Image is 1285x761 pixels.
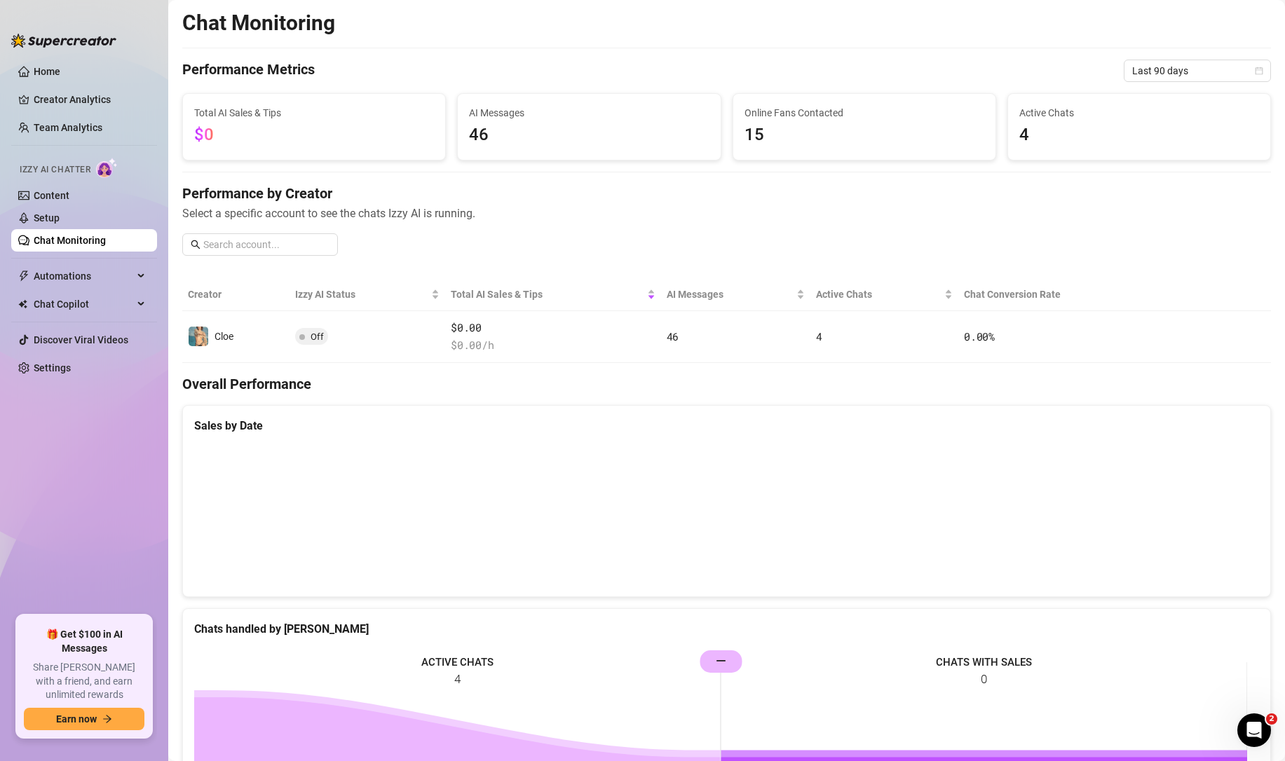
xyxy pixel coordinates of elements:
span: Cloe [215,331,233,342]
span: $0.00 [451,320,655,336]
span: Active Chats [1019,105,1259,121]
span: 0.00 % [964,329,995,343]
span: thunderbolt [18,270,29,282]
a: Setup [34,212,60,224]
span: Chat Copilot [34,293,133,315]
span: 4 [1019,122,1259,149]
span: Total AI Sales & Tips [451,287,644,302]
span: Online Fans Contacted [745,105,984,121]
img: logo-BBDzfeDw.svg [11,34,116,48]
iframe: Intercom live chat [1237,713,1271,747]
img: AI Chatter [96,158,118,178]
th: Total AI Sales & Tips [445,278,660,311]
span: AI Messages [469,105,709,121]
span: search [191,240,200,249]
span: 15 [745,122,984,149]
th: Izzy AI Status [290,278,446,311]
span: $ 0.00 /h [451,337,655,354]
span: 46 [469,122,709,149]
h4: Overall Performance [182,374,1271,394]
span: $0 [194,125,214,144]
th: AI Messages [661,278,810,311]
div: Chats handled by [PERSON_NAME] [194,620,1259,638]
a: Chat Monitoring [34,235,106,246]
input: Search account... [203,237,329,252]
h4: Performance Metrics [182,60,315,82]
h2: Chat Monitoring [182,10,335,36]
a: Discover Viral Videos [34,334,128,345]
a: Creator Analytics [34,88,146,111]
a: Team Analytics [34,122,102,133]
div: Sales by Date [194,417,1259,434]
th: Creator [182,278,290,311]
img: Chat Copilot [18,299,27,309]
span: Last 90 days [1132,60,1263,81]
span: 🎁 Get $100 in AI Messages [24,628,144,655]
a: Home [34,66,60,77]
span: Izzy AI Chatter [20,163,90,177]
button: Earn nowarrow-right [24,708,144,730]
h4: Performance by Creator [182,184,1271,203]
span: arrow-right [102,714,112,724]
img: Cloe [189,327,208,346]
span: 4 [816,329,822,343]
th: Chat Conversion Rate [958,278,1162,311]
span: Earn now [56,713,97,725]
span: AI Messages [667,287,794,302]
span: calendar [1255,67,1263,75]
span: Izzy AI Status [295,287,429,302]
span: Off [311,331,324,342]
span: Automations [34,265,133,287]
span: Active Chats [816,287,941,302]
span: Total AI Sales & Tips [194,105,434,121]
span: 2 [1266,713,1277,725]
a: Settings [34,362,71,373]
a: Content [34,190,69,201]
span: 46 [667,329,679,343]
span: Select a specific account to see the chats Izzy AI is running. [182,205,1271,222]
th: Active Chats [810,278,958,311]
span: Share [PERSON_NAME] with a friend, and earn unlimited rewards [24,661,144,702]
